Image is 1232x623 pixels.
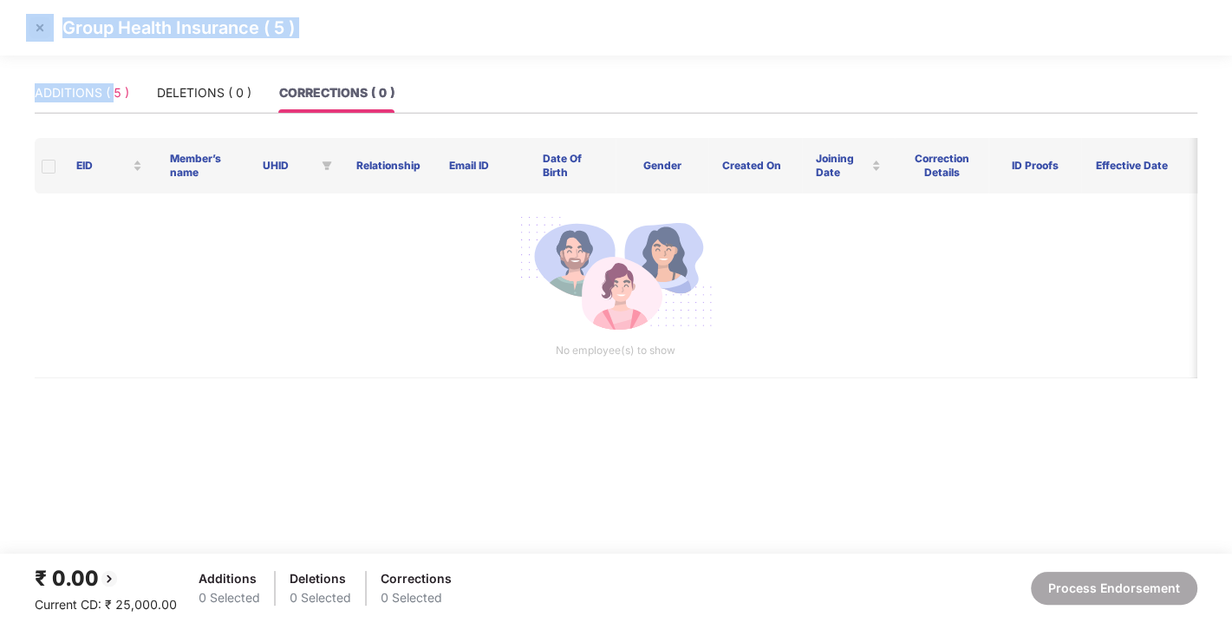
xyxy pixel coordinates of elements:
th: Correction Details [895,138,988,193]
span: filter [318,155,336,176]
div: CORRECTIONS ( 0 ) [279,83,394,102]
span: UHID [263,159,315,173]
p: No employee(s) to show [49,343,1183,359]
div: 0 Selected [290,588,351,607]
div: Additions [199,569,260,588]
div: DELETIONS ( 0 ) [157,83,251,102]
th: Created On [708,138,802,193]
th: Member’s name [156,138,250,193]
img: svg+xml;base64,PHN2ZyB4bWxucz0iaHR0cDovL3d3dy53My5vcmcvMjAwMC9zdmciIGlkPSJNdWx0aXBsZV9lbXBsb3llZS... [518,207,713,343]
th: Email ID [435,138,529,193]
th: ID Proofs [988,138,1082,193]
span: EID [76,159,129,173]
div: ADDITIONS ( 5 ) [35,83,129,102]
th: EID [62,138,156,193]
img: svg+xml;base64,PHN2ZyBpZD0iQmFjay0yMHgyMCIgeG1sbnM9Imh0dHA6Ly93d3cudzMub3JnLzIwMDAvc3ZnIiB3aWR0aD... [99,568,120,589]
div: ₹ 0.00 [35,562,177,595]
p: Group Health Insurance ( 5 ) [62,17,295,38]
div: 0 Selected [199,588,260,607]
span: Effective Date [1095,159,1202,173]
img: svg+xml;base64,PHN2ZyBpZD0iQ3Jvc3MtMzJ4MzIiIHhtbG5zPSJodHRwOi8vd3d3LnczLm9yZy8yMDAwL3N2ZyIgd2lkdG... [26,14,54,42]
th: Date Of Birth [529,138,616,193]
div: 0 Selected [381,588,452,607]
th: Gender [616,138,709,193]
button: Process Endorsement [1031,572,1197,605]
span: Current CD: ₹ 25,000.00 [35,597,177,612]
span: filter [322,161,332,171]
div: Corrections [381,569,452,588]
th: Joining Date [802,138,896,193]
div: Deletions [290,569,351,588]
th: Effective Date [1081,138,1229,193]
span: Joining Date [816,152,869,180]
th: Relationship [342,138,436,193]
